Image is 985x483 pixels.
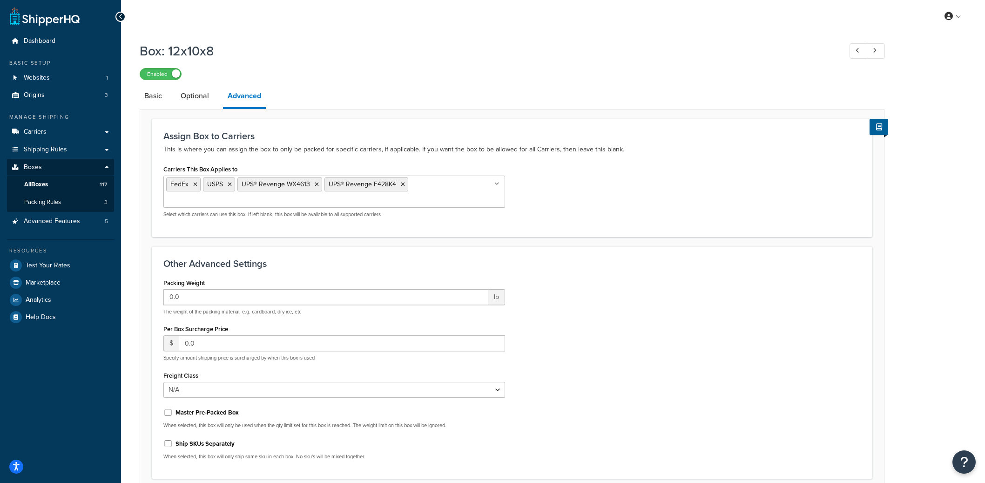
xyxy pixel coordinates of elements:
h1: Box: 12x10x8 [140,42,832,60]
h3: Other Advanced Settings [163,259,861,269]
span: UPS® Revenge WX4613 [242,179,310,189]
a: Boxes [7,159,114,176]
li: Origins [7,87,114,104]
p: Select which carriers can use this box. If left blank, this box will be available to all supporte... [163,211,505,218]
span: Advanced Features [24,218,80,225]
label: Per Box Surcharge Price [163,326,228,333]
a: Advanced Features5 [7,213,114,230]
a: AllBoxes117 [7,176,114,193]
span: UPS® Revenge F428K4 [329,179,396,189]
span: 1 [106,74,108,82]
span: $ [163,335,179,351]
a: Dashboard [7,33,114,50]
span: Origins [24,91,45,99]
div: Basic Setup [7,59,114,67]
label: Packing Weight [163,279,205,286]
a: Basic [140,85,167,107]
label: Master Pre-Packed Box [175,408,239,417]
li: Boxes [7,159,114,212]
div: Resources [7,247,114,255]
button: Open Resource Center [952,450,976,474]
a: Shipping Rules [7,141,114,158]
span: FedEx [170,179,189,189]
li: Packing Rules [7,194,114,211]
span: Shipping Rules [24,146,67,154]
p: The weight of the packing material, e.g. cardboard, dry ice, etc [163,308,505,315]
p: When selected, this box will only ship same sku in each box. No sku's will be mixed together. [163,453,505,460]
a: Packing Rules3 [7,194,114,211]
span: 5 [105,218,108,225]
a: Previous Record [850,43,868,59]
div: Manage Shipping [7,113,114,121]
a: Carriers [7,123,114,141]
a: Help Docs [7,309,114,326]
span: Packing Rules [24,198,61,206]
p: When selected, this box will only be used when the qty limit set for this box is reached. The wei... [163,422,505,429]
a: Advanced [223,85,266,109]
span: Boxes [24,163,42,171]
a: Websites1 [7,69,114,87]
span: Carriers [24,128,47,136]
span: Marketplace [26,279,61,287]
a: Test Your Rates [7,257,114,274]
a: Analytics [7,292,114,308]
a: Origins3 [7,87,114,104]
span: All Boxes [24,181,48,189]
label: Carriers This Box Applies to [163,166,237,173]
li: Advanced Features [7,213,114,230]
span: 3 [105,91,108,99]
h3: Assign Box to Carriers [163,131,861,141]
span: lb [488,289,505,305]
a: Optional [176,85,214,107]
span: 3 [104,198,108,206]
p: Specify amount shipping price is surcharged by when this box is used [163,354,505,361]
span: Test Your Rates [26,262,70,270]
a: Next Record [867,43,885,59]
span: Websites [24,74,50,82]
label: Enabled [140,68,181,80]
li: Websites [7,69,114,87]
a: Marketplace [7,274,114,291]
span: Analytics [26,296,51,304]
span: Help Docs [26,313,56,321]
label: Freight Class [163,372,198,379]
p: This is where you can assign the box to only be packed for specific carriers, if applicable. If y... [163,144,861,155]
span: USPS [207,179,223,189]
label: Ship SKUs Separately [175,440,235,448]
button: Show Help Docs [870,119,888,135]
span: Dashboard [24,37,55,45]
span: 117 [100,181,108,189]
